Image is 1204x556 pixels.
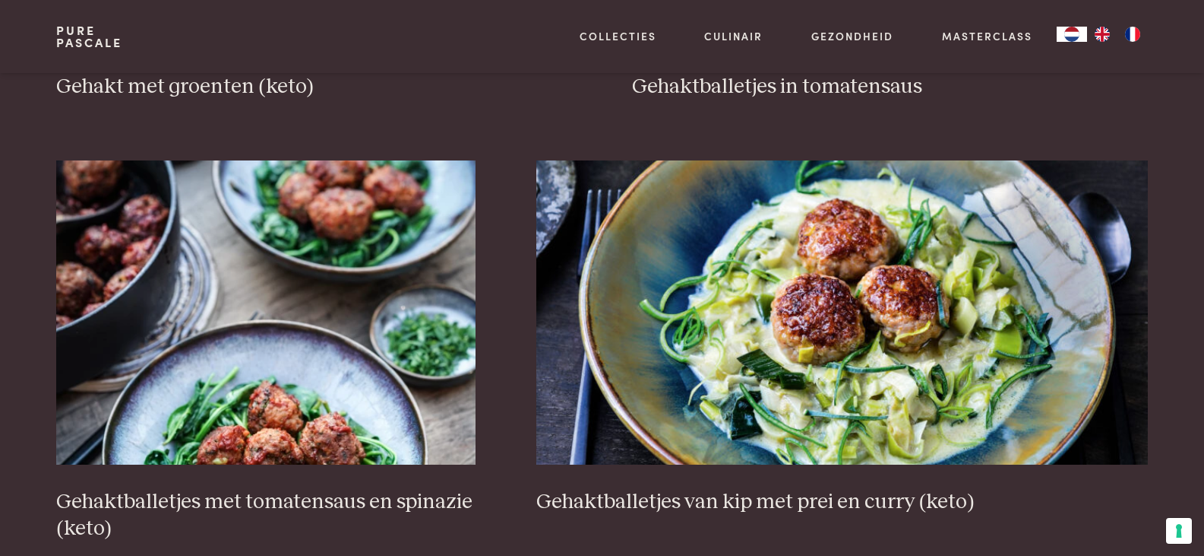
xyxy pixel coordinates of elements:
a: PurePascale [56,24,122,49]
button: Uw voorkeuren voor toestemming voor trackingtechnologieën [1166,518,1192,544]
a: Gehaktballetjes met tomatensaus en spinazie (keto) Gehaktballetjes met tomatensaus en spinazie (k... [56,160,476,542]
h3: Gehaktballetjes in tomatensaus [632,74,1147,100]
a: FR [1117,27,1148,42]
h3: Gehaktballetjes met tomatensaus en spinazie (keto) [56,489,476,542]
aside: Language selected: Nederlands [1057,27,1148,42]
ul: Language list [1087,27,1148,42]
a: NL [1057,27,1087,42]
img: Gehaktballetjes met tomatensaus en spinazie (keto) [56,160,476,465]
a: EN [1087,27,1117,42]
a: Gezondheid [811,28,893,44]
h3: Gehakt met groenten (keto) [56,74,571,100]
a: Culinair [704,28,763,44]
div: Language [1057,27,1087,42]
a: Masterclass [942,28,1032,44]
a: Collecties [580,28,656,44]
h3: Gehaktballetjes van kip met prei en curry (keto) [536,489,1148,516]
img: Gehaktballetjes van kip met prei en curry (keto) [536,160,1148,465]
a: Gehaktballetjes van kip met prei en curry (keto) Gehaktballetjes van kip met prei en curry (keto) [536,160,1148,515]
